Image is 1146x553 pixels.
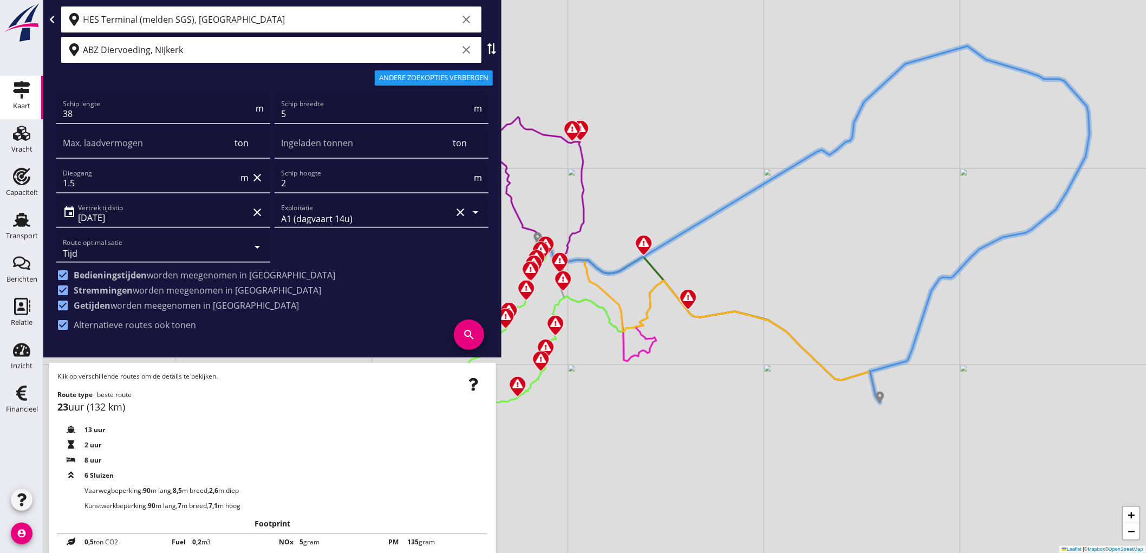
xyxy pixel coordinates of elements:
label: Alternatieve routes ook tonen [74,320,196,330]
i: arrow_drop_down [469,206,482,219]
div: Inzicht [11,362,32,369]
input: Schip hoogte [281,174,472,192]
strong: 90 [143,486,151,495]
span: | [1083,547,1084,552]
strong: Route type [57,390,93,399]
i: event [63,206,76,219]
span: PM [380,537,407,547]
span: ton CO2 [84,537,118,547]
img: Marker [517,278,536,301]
div: Berichten [6,276,37,283]
i: clear [454,206,467,219]
img: Marker [546,314,565,337]
img: logo-small.a267ee39.svg [2,3,41,43]
img: Marker [679,288,698,311]
i: arrow_drop_down [251,240,264,253]
h3: Footprint [57,513,487,534]
strong: 0,5 [84,537,94,547]
div: Transport [6,232,38,239]
input: Max. laadvermogen [63,140,232,157]
div: Vracht [11,146,32,153]
strong: 5 [299,537,303,547]
a: Mapbox [1088,547,1105,552]
img: Marker [517,279,536,302]
i: search [454,320,484,350]
strong: Getijden [74,300,110,311]
img: Marker [527,249,546,271]
input: Vertrek tijdstip [78,209,249,226]
strong: 0,2 [192,537,201,547]
img: Marker [536,338,555,361]
div: m [472,102,482,115]
img: Marker [554,270,572,292]
span: beste route [97,390,132,399]
strong: 135 [407,537,419,547]
span: 2 uur [84,440,101,450]
span: − [1128,524,1135,538]
div: A1 (dagvaart 14u) [281,214,353,224]
img: Marker [634,234,653,257]
img: Marker [508,375,527,398]
span: worden meegenomen in [GEOGRAPHIC_DATA] [74,300,299,311]
strong: 7,1 [209,501,218,510]
div: Relatie [11,319,32,326]
input: Bestemming [83,41,458,58]
a: Leaflet [1062,547,1082,552]
div: Capaciteit [6,189,38,196]
img: Marker [531,350,550,373]
span: + [1128,508,1135,522]
i: clear [251,206,264,219]
input: Schip breedte [281,105,472,122]
strong: 23 [57,400,68,413]
div: Tijd [63,249,77,258]
input: Schip lengte [63,105,253,122]
img: Marker [496,307,515,330]
strong: Bedieningstijden [74,269,147,281]
i: clear [460,43,473,56]
div: m [472,171,482,184]
strong: 90 [148,501,155,510]
div: ton [232,136,249,149]
i: clear [251,171,264,184]
span: Fuel [165,537,192,547]
strong: Stremmingen [74,284,133,296]
span: m3 [192,537,211,547]
p: Klik op verschillende routes om de details te bekijken. [57,372,487,381]
span: 6 Sluizen [84,471,114,480]
img: Marker [536,235,555,258]
span: gram [299,537,320,547]
span: worden meegenomen in [GEOGRAPHIC_DATA] [74,285,321,296]
span: m lang, m breed, m diep [143,486,239,495]
span: Vaarwegbeperking: [84,486,239,496]
span: NOx [272,537,299,547]
div: m [253,102,264,115]
a: OpenStreetMap [1109,547,1143,552]
i: account_circle [11,523,32,544]
input: Diepgang [63,174,238,192]
i: clear [460,13,473,26]
a: Zoom out [1123,523,1140,539]
img: Marker [517,278,536,301]
span: worden meegenomen in [GEOGRAPHIC_DATA] [74,270,335,281]
div: Kaart [13,102,30,109]
span: gram [407,537,435,547]
strong: 8,5 [173,486,182,495]
div: m [238,171,249,184]
div: Financieel [6,406,38,413]
strong: 7 [178,501,181,510]
img: Marker [563,120,582,142]
img: Marker [571,119,590,142]
a: Zoom in [1123,507,1140,523]
span: 8 uur [84,456,101,465]
input: Vertrekpunt [83,11,458,28]
strong: 2,6 [209,486,218,495]
img: Marker [875,392,885,402]
img: Marker [521,260,540,283]
img: Marker [550,251,569,274]
span: 13 uur [84,425,105,435]
img: Marker [499,301,518,324]
img: Marker [531,240,550,263]
span: Kunstwerkbeperking: [84,501,240,511]
div: ton [451,136,467,149]
div: uur (132 km) [57,400,487,414]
